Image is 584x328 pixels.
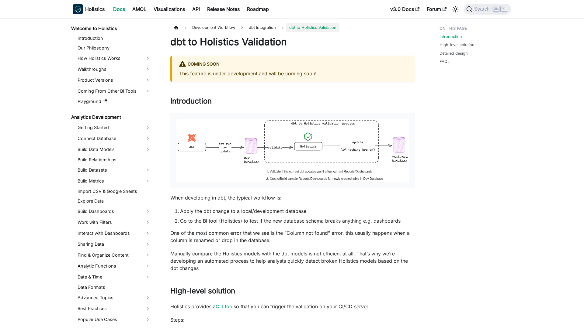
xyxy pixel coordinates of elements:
button: Search (Ctrl+K) [464,4,511,15]
a: Popular Use Cases [76,315,153,324]
a: Find & Organize Content [76,250,153,260]
a: Work with Filters [76,217,153,227]
a: Build Metrics [76,176,153,186]
a: Introduction [76,34,153,43]
p: Manually compare the Holistics models with the dbt models is not efficient at all. That’s why we’... [170,250,415,272]
a: Coming From Other BI Tools [76,86,153,96]
nav: Docs sidebar [67,18,158,328]
a: Visualizations [150,4,189,14]
p: One of the most common error that we see is the “Column not found” error, this usually happens wh... [170,229,415,244]
img: dbt-holistics-validation-intro [176,119,409,182]
a: Build Dashboards [76,207,153,216]
kbd: K [501,6,507,12]
div: Coming Soon [179,60,408,68]
a: Roadmap [243,4,273,14]
a: Release Notes [203,4,243,14]
span: Search [472,6,493,12]
a: Build Data Models [76,145,153,154]
a: Data Formats [76,283,153,292]
a: Advanced Topics [76,293,153,302]
span: dbt Integration [249,25,276,30]
a: High-level solution [440,42,474,48]
a: Forum [423,4,450,14]
a: Analytics Development [69,113,153,121]
p: Holistics provides a so that you can trigger the validation on your CI/CD server. [170,303,415,310]
a: CLI tool [216,303,234,309]
a: Our Philosophy [76,44,153,52]
img: Holistics [73,4,83,14]
a: Home page [170,23,182,32]
button: Switch between dark and light mode (currently light mode) [450,4,460,14]
a: Sharing Data [76,239,153,249]
b: Holistics [85,5,105,13]
li: Go to the BI tool (Holistics) to test if the new database schema breaks anything e.g. dashboards [180,217,415,224]
a: Getting Started [76,123,153,132]
a: Explore Data [76,197,153,205]
a: Build Datasets [76,165,153,175]
a: AMQL [129,4,150,14]
a: Analytic Functions [76,261,153,271]
a: Docs [109,4,129,14]
h1: dbt to Holistics Validation [170,36,415,48]
a: Product Versions [76,75,153,85]
p: This feature is under development and will be coming soon! [179,70,408,77]
p: When developing in dbt, the typical workflow is: [170,194,415,201]
a: How Holistics Works [76,53,153,63]
a: Welcome to Holistics [69,24,153,33]
a: Detailed design [440,50,468,56]
a: Walkthroughs [76,64,153,74]
a: Build Relationships [76,155,153,164]
li: Apply the dbt change to a local/development database [180,207,415,215]
nav: Breadcrumbs [170,23,415,32]
a: FAQs [440,59,450,64]
p: Steps: [170,316,415,323]
span: Development Workflow [189,23,238,32]
a: Date & Time [76,272,153,282]
a: Best Practices [76,304,153,313]
a: dbt Integration [246,23,279,32]
h2: Introduction [170,97,415,108]
a: HolisticsHolistics [73,4,105,14]
a: Connect Database [76,134,153,143]
a: v3.0 Docs [387,4,423,14]
a: Introduction [440,34,462,39]
h2: High-level solution [170,286,415,298]
a: Interact with Dashboards [76,228,153,238]
span: dbt to Holistics Validation [286,23,339,32]
a: API [189,4,203,14]
a: Playground [76,97,153,106]
a: Import CSV & Google Sheets [76,187,153,196]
